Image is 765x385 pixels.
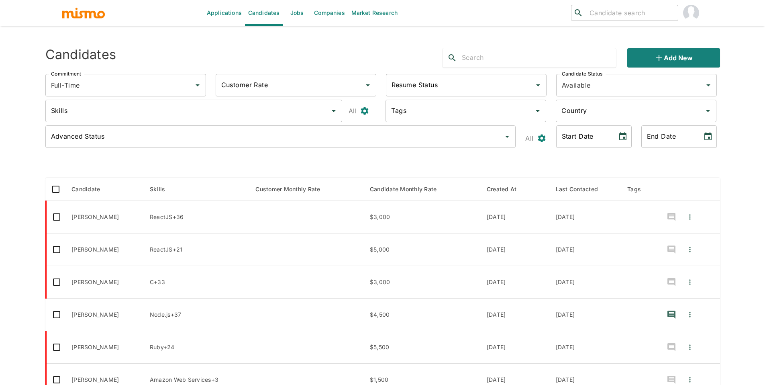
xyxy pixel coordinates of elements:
[480,266,549,299] td: [DATE]
[328,105,339,117] button: Open
[443,48,462,68] button: search
[681,207,699,227] button: Quick Actions
[480,233,549,266] td: [DATE]
[192,80,203,91] button: Open
[549,266,621,299] td: [DATE]
[586,7,675,18] input: Candidate search
[150,343,243,351] p: Ruby, Redis, Docker, Kubernetes, MySQL, PostgreSQL, API, GraphQL, JavaScript, ReactJS, React, Rub...
[615,129,631,145] button: Choose date
[370,184,447,194] span: Candidate Monthly Rate
[703,80,714,91] button: Open
[363,266,480,299] td: $3,000
[45,47,116,63] h4: Candidates
[61,7,106,19] img: logo
[65,299,143,331] td: [PERSON_NAME]
[627,48,720,68] button: Add new
[362,80,373,91] button: Open
[700,129,716,145] button: Choose date
[255,184,330,194] span: Customer Monthly Rate
[662,272,681,292] button: recent-notes
[487,184,527,194] span: Created At
[480,331,549,364] td: [DATE]
[662,305,681,324] button: recent-notes
[363,233,480,266] td: $5,000
[641,125,697,148] input: MM/DD/YYYY
[480,299,549,331] td: [DATE]
[549,299,621,331] td: [DATE]
[662,338,681,357] button: recent-notes
[363,331,480,364] td: $5,500
[150,246,243,254] p: ReactJS, TypeScript, .NET, C#, Entity Framework, API, Node.js, PostgreSQL, USER INTERFACE, Git, G...
[51,70,81,77] label: Commitment
[143,178,249,201] th: Skills
[549,331,621,364] td: [DATE]
[681,305,699,324] button: Quick Actions
[532,105,543,117] button: Open
[525,133,533,144] p: All
[65,266,143,299] td: [PERSON_NAME]
[363,299,480,331] td: $4,500
[150,213,243,221] p: ReactJS, React, Docker, Bootstrap, GraphQL, JavaScript, jQuery, PHP, Vue.js, Sass, HTML, TOMCAT, ...
[363,201,480,233] td: $3,000
[681,338,699,357] button: Quick Actions
[480,201,549,233] td: [DATE]
[150,278,243,286] p: C, C++, HTML, CSS, JavaScript, SQL, Vue.js, Node JS, Python, ANDROID, API Rest, Git, Nuxt, Postgr...
[532,80,544,91] button: Open
[462,51,616,64] input: Search
[621,178,655,201] th: Tags
[65,331,143,364] td: [PERSON_NAME]
[702,105,714,117] button: Open
[549,201,621,233] td: [DATE]
[556,125,612,148] input: MM/DD/YYYY
[502,131,513,142] button: Open
[549,178,621,201] th: Last Contacted
[71,184,110,194] span: Candidate
[65,233,143,266] td: [PERSON_NAME]
[681,272,699,292] button: Quick Actions
[549,233,621,266] td: [DATE]
[662,207,681,227] button: recent-notes
[683,5,699,21] img: Paola Pacheco
[681,240,699,259] button: Quick Actions
[562,70,602,77] label: Candidate Status
[662,240,681,259] button: recent-notes
[349,105,357,117] p: All
[150,311,243,319] p: Node.js, Agile, TERRAFORM, DEV OPS, Devops, GitHub, Grafana, Dynamodb, Kafka, Redis, RabbitMQ, Co...
[150,376,243,384] p: Amazon Web Services, Salesforce, NETWORKING, SQL
[65,201,143,233] td: [PERSON_NAME]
